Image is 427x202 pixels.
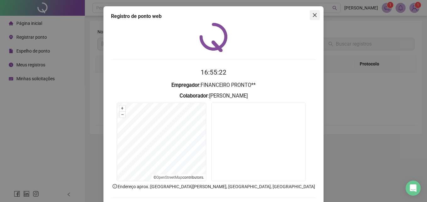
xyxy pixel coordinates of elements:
[153,175,204,180] li: © contributors.
[119,112,125,118] button: –
[111,183,316,190] p: Endereço aprox. : [GEOGRAPHIC_DATA][PERSON_NAME], [GEOGRAPHIC_DATA], [GEOGRAPHIC_DATA]
[201,69,226,76] time: 16:55:22
[119,105,125,111] button: +
[171,82,199,88] strong: Empregador
[312,13,317,18] span: close
[406,181,421,196] div: Open Intercom Messenger
[180,93,208,99] strong: Colaborador
[111,81,316,89] h3: : FINANCEIRO PRONTO**
[111,92,316,100] h3: : [PERSON_NAME]
[111,13,316,20] div: Registro de ponto web
[310,10,320,20] button: Close
[199,23,228,52] img: QRPoint
[112,183,118,189] span: info-circle
[156,175,182,180] a: OpenStreetMap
